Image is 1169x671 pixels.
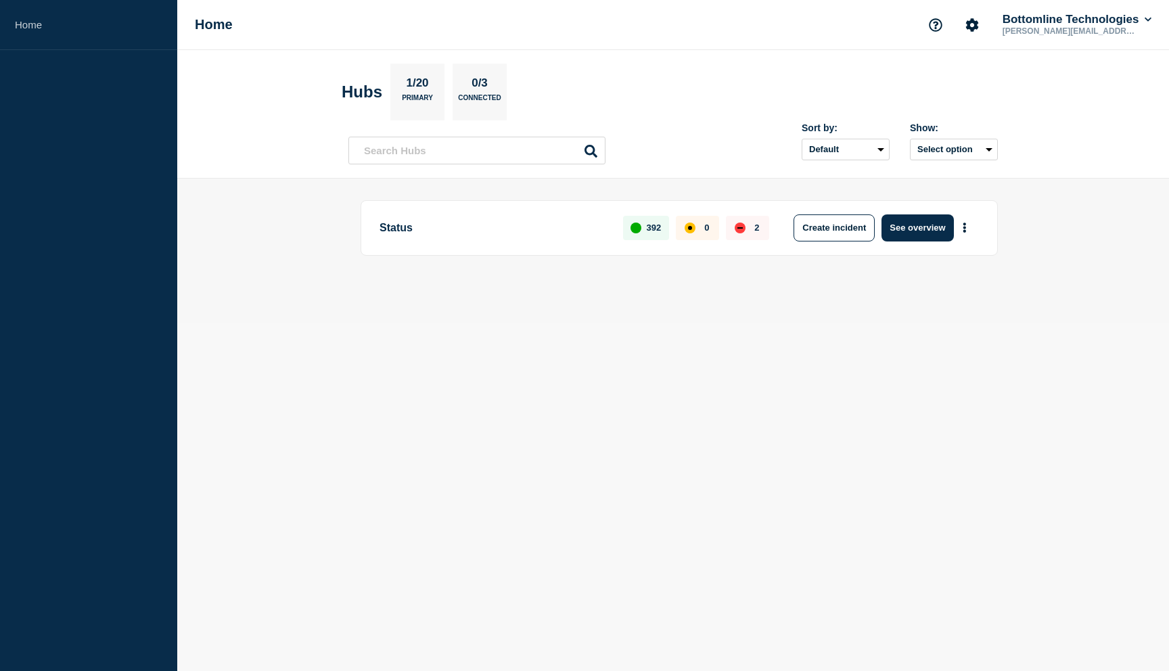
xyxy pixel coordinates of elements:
[921,11,950,39] button: Support
[195,17,233,32] h1: Home
[402,94,433,108] p: Primary
[631,223,641,233] div: up
[647,223,662,233] p: 392
[348,137,605,164] input: Search Hubs
[1000,26,1141,36] p: [PERSON_NAME][EMAIL_ADDRESS][DOMAIN_NAME]
[704,223,709,233] p: 0
[754,223,759,233] p: 2
[956,215,973,240] button: More actions
[467,76,493,94] p: 0/3
[685,223,695,233] div: affected
[1000,13,1154,26] button: Bottomline Technologies
[735,223,746,233] div: down
[881,214,953,241] button: See overview
[380,214,608,241] p: Status
[958,11,986,39] button: Account settings
[802,122,890,133] div: Sort by:
[910,139,998,160] button: Select option
[794,214,875,241] button: Create incident
[802,139,890,160] select: Sort by
[342,83,382,101] h2: Hubs
[910,122,998,133] div: Show:
[458,94,501,108] p: Connected
[401,76,434,94] p: 1/20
